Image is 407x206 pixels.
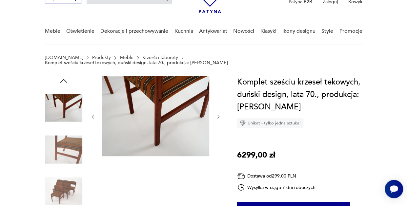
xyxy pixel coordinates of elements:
a: Ikony designu [282,19,315,44]
p: 6299,00 zł [237,149,275,161]
img: Zdjęcie produktu Komplet sześciu krzeseł tekowych, duński design, lata 70., produkcja: Dania [102,76,209,156]
a: Nowości [233,19,254,44]
img: Zdjęcie produktu Komplet sześciu krzeseł tekowych, duński design, lata 70., produkcja: Dania [45,89,82,126]
div: Unikat - tylko jedna sztuka! [237,118,303,128]
a: Antykwariat [199,19,227,44]
iframe: Smartsupp widget button [385,180,403,198]
a: Style [321,19,333,44]
a: Dekoracje i przechowywanie [100,19,168,44]
img: Ikona diamentu [240,120,246,126]
p: Komplet sześciu krzeseł tekowych, duński design, lata 70., produkcja: [PERSON_NAME] [45,60,228,66]
a: Kuchnia [174,19,193,44]
div: Dostawa od 299,00 PLN [237,172,316,180]
h1: Komplet sześciu krzeseł tekowych, duński design, lata 70., produkcja: [PERSON_NAME] [237,76,364,113]
a: Produkty [92,55,111,60]
a: Meble [45,19,60,44]
a: Meble [120,55,133,60]
a: Krzesła i taborety [142,55,178,60]
a: Oświetlenie [66,19,94,44]
img: Zdjęcie produktu Komplet sześciu krzeseł tekowych, duński design, lata 70., produkcja: Dania [45,131,82,168]
div: Wysyłka w ciągu 7 dni roboczych [237,183,316,191]
img: Ikona dostawy [237,172,245,180]
a: Promocje [339,19,362,44]
a: [DOMAIN_NAME] [45,55,83,60]
a: Klasyki [260,19,276,44]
